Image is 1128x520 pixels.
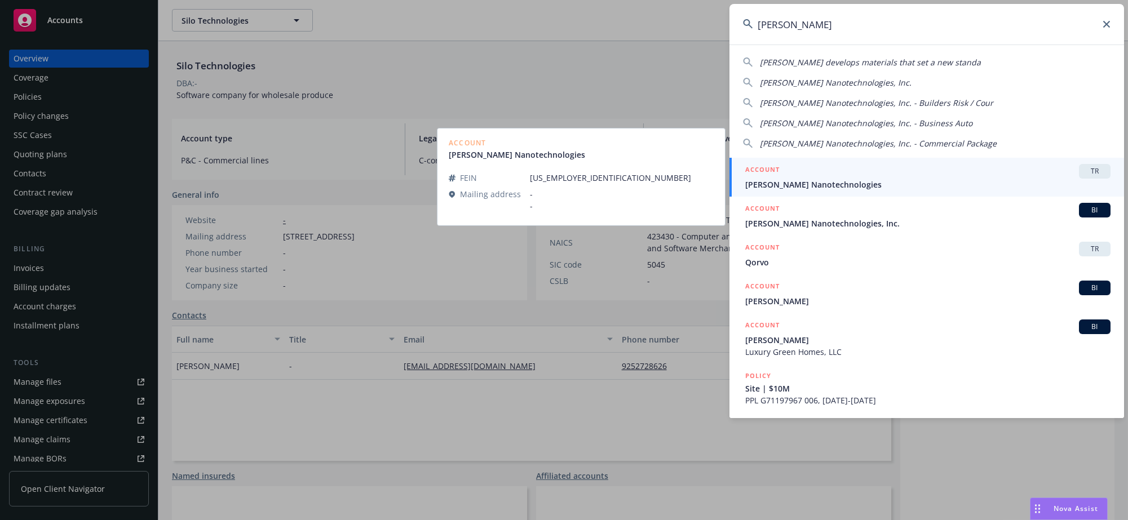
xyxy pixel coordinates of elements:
h5: ACCOUNT [745,281,780,294]
span: [PERSON_NAME] [745,334,1111,346]
span: [PERSON_NAME] Nanotechnologies, Inc. [745,217,1111,229]
span: BI [1083,283,1106,293]
span: Site | $10M [745,383,1111,394]
div: Drag to move [1030,498,1045,519]
span: BI [1083,205,1106,215]
span: [PERSON_NAME] Nanotechnologies, Inc. [760,77,912,88]
span: [PERSON_NAME] develops materials that set a new standa [760,57,981,68]
a: ACCOUNTBI[PERSON_NAME] [729,274,1124,313]
span: Qorvo [745,256,1111,268]
input: Search... [729,4,1124,45]
h5: ACCOUNT [745,164,780,177]
a: ACCOUNTBI[PERSON_NAME] Nanotechnologies, Inc. [729,197,1124,235]
span: [PERSON_NAME] Nanotechnologies, Inc. - Builders Risk / Cour [760,97,993,108]
span: Luxury Green Homes, LLC [745,346,1111,358]
a: ACCOUNTTRQorvo [729,235,1124,274]
span: TR [1083,166,1106,176]
span: Nova Assist [1054,504,1098,513]
a: ACCOUNTBI[PERSON_NAME]Luxury Green Homes, LLC [729,313,1124,364]
span: [PERSON_NAME] Nanotechnologies, Inc. - Commercial Package [760,138,997,149]
a: ACCOUNTTR[PERSON_NAME] Nanotechnologies [729,158,1124,197]
a: POLICYSite | $10MPPL G71197967 006, [DATE]-[DATE] [729,364,1124,412]
h5: ACCOUNT [745,319,780,333]
h5: ACCOUNT [745,242,780,255]
span: PPL G71197967 006, [DATE]-[DATE] [745,394,1111,406]
span: TR [1083,244,1106,254]
h5: POLICY [745,370,771,381]
span: [PERSON_NAME] Nanotechnologies [745,179,1111,190]
span: BI [1083,322,1106,332]
span: [PERSON_NAME] Nanotechnologies, Inc. - Business Auto [760,118,972,128]
button: Nova Assist [1030,497,1108,520]
h5: ACCOUNT [745,203,780,216]
span: [PERSON_NAME] [745,295,1111,307]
